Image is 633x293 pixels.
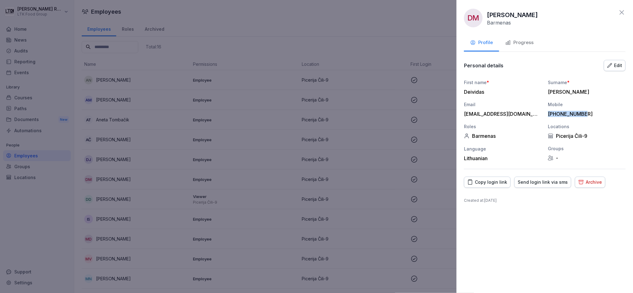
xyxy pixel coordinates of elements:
[548,145,626,152] div: Groups
[575,177,605,188] button: Archive
[464,177,511,188] button: Copy login link
[548,133,626,139] div: Picerija Čili-9
[467,179,507,186] div: Copy login link
[578,179,602,186] div: Archive
[464,79,542,86] div: First name
[548,101,626,108] div: Mobile
[548,123,626,130] div: Locations
[499,35,540,52] button: Progress
[464,9,483,27] div: DM
[604,60,626,71] button: Edit
[607,62,622,69] div: Edit
[464,111,539,117] div: [EMAIL_ADDRESS][DOMAIN_NAME]
[548,111,622,117] div: [PHONE_NUMBER]
[487,20,511,26] p: Barmenas
[464,101,542,108] div: Email
[470,39,493,46] div: Profile
[464,89,539,95] div: Deividas
[505,39,534,46] div: Progress
[514,177,571,188] button: Send login link via sms
[548,89,622,95] div: [PERSON_NAME]
[464,123,542,130] div: Roles
[487,10,538,20] p: [PERSON_NAME]
[464,35,499,52] button: Profile
[464,146,542,152] div: Language
[464,155,542,161] div: Lithuanian
[548,155,626,161] div: -
[464,198,626,203] p: Created at : [DATE]
[548,79,626,86] div: Surname
[518,179,568,186] div: Send login link via sms
[464,62,503,69] p: Personal details
[464,133,542,139] div: Barmenas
